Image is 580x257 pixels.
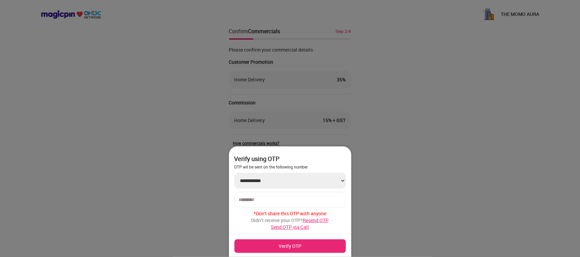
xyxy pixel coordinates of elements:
[234,239,346,253] button: Verify OTP
[303,217,329,223] span: Resend OTP
[234,210,346,217] p: Don't share this OTP with anyone
[234,155,346,163] div: Verify using OTP
[271,224,309,230] span: Send OTP via Call
[234,164,346,170] div: OTP wil be sent on the following number
[234,217,346,224] p: Didn’t receive your OTP?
